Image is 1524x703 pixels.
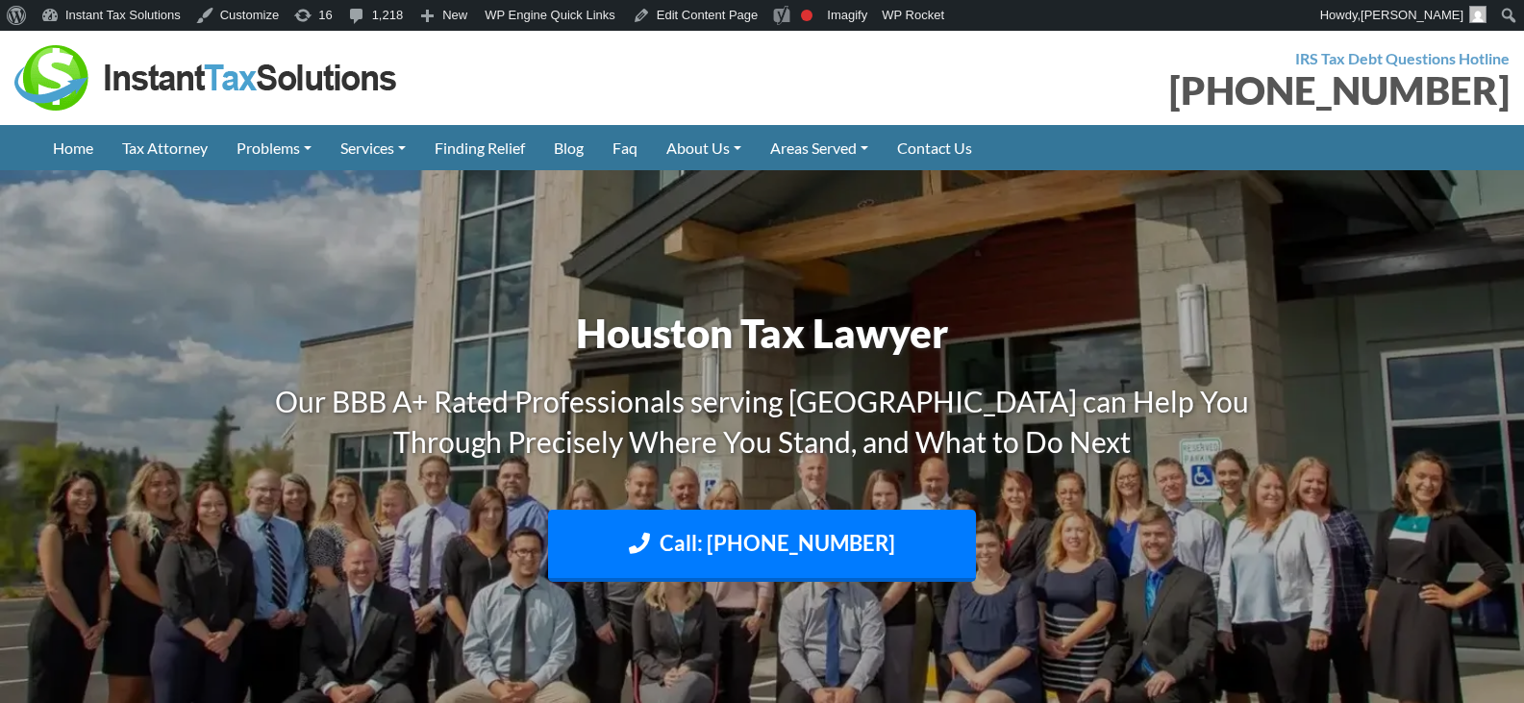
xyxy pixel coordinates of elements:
[883,125,987,170] a: Contact Us
[1295,49,1510,67] strong: IRS Tax Debt Questions Hotline
[14,45,399,111] img: Instant Tax Solutions Logo
[229,381,1296,462] h3: Our BBB A+ Rated Professionals serving [GEOGRAPHIC_DATA] can Help You Through Precisely Where You...
[1361,8,1463,22] span: [PERSON_NAME]
[420,125,539,170] a: Finding Relief
[801,10,812,21] div: Focus keyphrase not set
[598,125,652,170] a: Faq
[222,125,326,170] a: Problems
[548,510,976,582] a: Call: [PHONE_NUMBER]
[326,125,420,170] a: Services
[777,71,1511,110] div: [PHONE_NUMBER]
[652,125,756,170] a: About Us
[38,125,108,170] a: Home
[229,305,1296,362] h1: Houston Tax Lawyer
[539,125,598,170] a: Blog
[14,66,399,85] a: Instant Tax Solutions Logo
[756,125,883,170] a: Areas Served
[108,125,222,170] a: Tax Attorney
